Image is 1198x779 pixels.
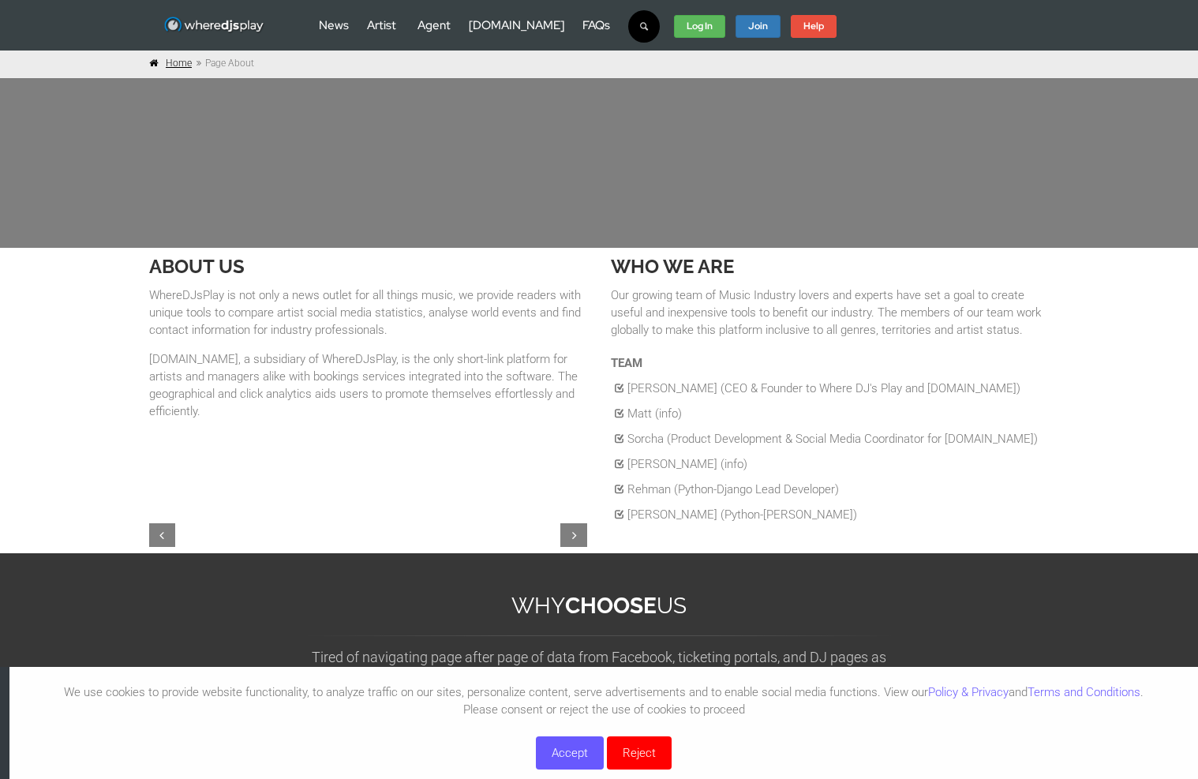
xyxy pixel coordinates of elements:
[611,401,1049,426] li: Matt (info)
[303,593,895,620] h2: Why Us
[803,20,824,32] strong: Help
[611,356,642,370] strong: TEAM
[469,17,564,33] a: [DOMAIN_NAME]
[319,17,349,33] a: News
[748,20,768,32] strong: Join
[687,20,713,32] strong: Log In
[149,350,587,420] p: [DOMAIN_NAME], a subsidiary of WhereDJsPlay, is the only short-link platform for artists and mana...
[791,15,837,39] a: Help
[194,57,254,71] li: Page About
[163,16,265,36] img: WhereDJsPlay
[611,426,1049,451] li: Sorcha (Product Development & Social Media Coordinator for [DOMAIN_NAME])
[417,17,451,33] a: Agent
[611,502,1049,527] li: [PERSON_NAME] (Python-[PERSON_NAME])
[9,683,1198,718] p: We use cookies to provide website functionality, to analyze traffic on our sites, personalize con...
[611,255,734,278] strong: WHO WE ARE
[1028,685,1140,699] a: Terms and Conditions
[536,736,604,770] button: Accept
[611,287,1049,339] p: Our growing team of Music Industry lovers and experts have set a goal to create useful and inexpe...
[149,287,587,339] p: WhereDJsPlay is not only a news outlet for all things music, we provide readers with unique tools...
[611,477,1049,502] li: Rehman (Python-Django Lead Developer)
[149,523,175,548] div: prev
[611,376,1049,401] li: [PERSON_NAME] (CEO & Founder to Where DJ's Play and [DOMAIN_NAME])
[149,255,245,278] strong: ABOUT US
[611,451,1049,477] li: [PERSON_NAME] (info)
[560,523,587,548] div: next
[582,17,610,33] a: FAQs
[674,15,725,39] a: Log In
[736,15,781,39] a: Join
[565,593,657,619] strong: Choose
[607,736,672,770] button: Reject
[928,685,1009,699] a: Policy & Privacy
[367,17,396,33] a: Artist
[166,58,192,69] a: Home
